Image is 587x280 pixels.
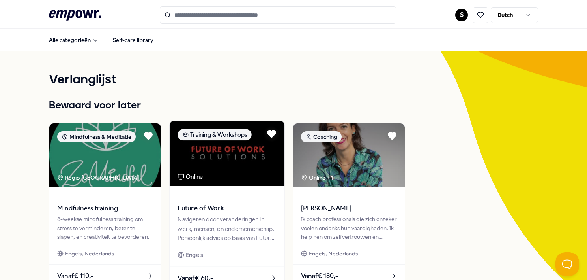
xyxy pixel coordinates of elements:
[43,32,105,48] button: Alle categorieën
[49,123,161,187] img: package image
[555,252,579,276] iframe: Help Scout Beacon - Open
[301,203,397,214] span: [PERSON_NAME]
[301,173,333,182] div: Online + 1
[107,32,160,48] a: Self-care library
[178,129,251,140] div: Training & Workshops
[43,32,160,48] nav: Main
[178,172,203,181] div: Online
[455,9,468,21] button: S
[301,131,342,142] div: Coaching
[49,98,538,114] h1: Bewaard voor later
[57,131,136,142] div: Mindfulness & Meditatie
[186,250,203,259] span: Engels
[57,203,153,214] span: Mindfulness training
[65,249,114,258] span: Engels, Nederlands
[170,121,284,186] img: package image
[57,215,153,241] div: 8-weekse mindfulness training om stress te verminderen, beter te slapen, en creativiteit te bevor...
[293,123,405,187] img: package image
[301,215,397,241] div: Ik coach professionals die zich onzeker voelen ondanks hun vaardigheden. Ik help hen om zelfvertr...
[160,6,396,24] input: Search for products, categories or subcategories
[49,70,538,90] h1: Verlanglijst
[309,249,358,258] span: Engels, Nederlands
[178,203,276,214] span: Future of Work
[57,173,140,182] div: Regio [GEOGRAPHIC_DATA]
[178,215,276,242] div: Navigeren door veranderingen in werk, mensen, en ondernemerschap. Persoonlijk advies op basis van...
